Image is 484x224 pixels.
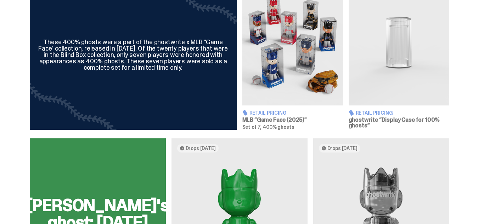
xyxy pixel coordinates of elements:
span: Retail Pricing [356,110,393,115]
span: Drops [DATE] [186,145,216,151]
span: Set of 7, 400% ghosts [242,124,294,130]
div: These 400% ghosts were a part of the ghostwrite x MLB "Game Face" collection, released in [DATE].... [38,39,228,71]
span: Drops [DATE] [327,145,358,151]
span: Retail Pricing [249,110,287,115]
h3: MLB “Game Face (2025)” [242,117,343,123]
h3: ghostwrite “Display Case for 100% ghosts” [349,117,449,128]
